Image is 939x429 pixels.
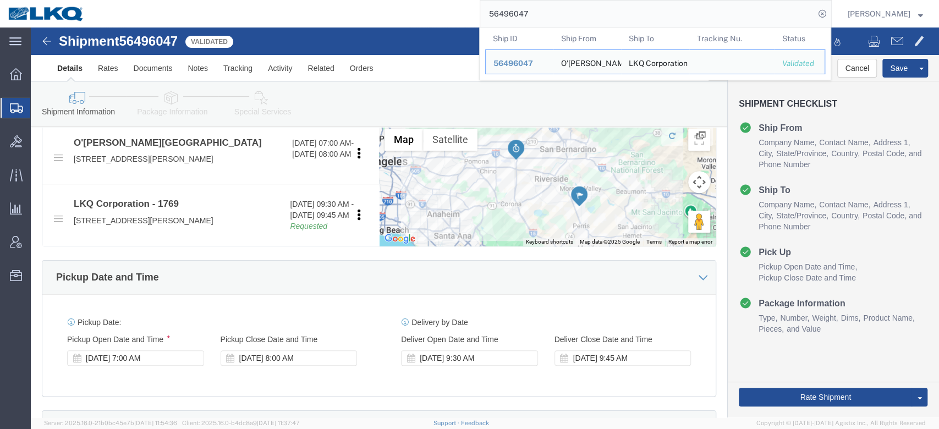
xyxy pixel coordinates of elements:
[31,28,939,417] iframe: FS Legacy Container
[493,58,546,69] div: 56496047
[561,50,614,74] div: O'Reilly Moreno Valley
[257,420,300,426] span: [DATE] 11:37:47
[621,28,689,50] th: Ship To
[553,28,622,50] th: Ship From
[847,7,924,20] button: [PERSON_NAME]
[689,28,775,50] th: Tracking Nu.
[485,28,831,80] table: Search Results
[480,1,815,27] input: Search for shipment number, reference number
[756,419,926,428] span: Copyright © [DATE]-[DATE] Agistix Inc., All Rights Reserved
[44,420,177,426] span: Server: 2025.16.0-21b0bc45e7b
[8,5,85,22] img: logo
[433,420,461,426] a: Support
[461,420,489,426] a: Feedback
[485,28,553,50] th: Ship ID
[182,420,300,426] span: Client: 2025.16.0-b4dc8a9
[493,59,533,68] span: 56496047
[782,58,817,69] div: Validated
[629,50,682,74] div: LKQ Corporation
[134,420,177,426] span: [DATE] 11:54:36
[774,28,825,50] th: Status
[848,8,910,20] span: Matt Harvey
